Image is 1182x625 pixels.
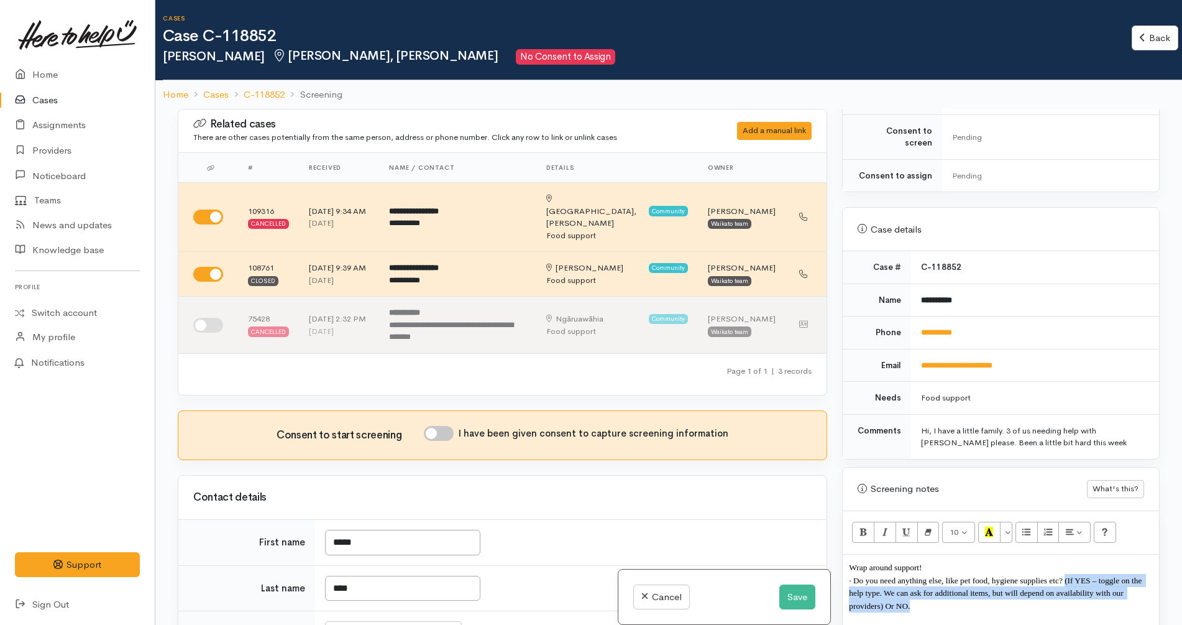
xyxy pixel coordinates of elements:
button: Ordered list (CTRL+SHIFT+NUM8) [1037,522,1060,543]
b: C-118852 [921,262,961,272]
h3: Consent to start screening [277,430,424,442]
div: Cancelled [248,219,289,229]
span: Community [649,263,688,273]
td: Email [843,349,911,382]
td: Case # [843,251,911,284]
td: Phone [843,317,911,350]
button: Support [15,552,140,578]
h2: [PERSON_NAME] [163,49,1132,65]
button: Remove Font Style (CTRL+\) [917,522,940,543]
span: Community [649,314,688,324]
small: There are other cases potentially from the same person, address or phone number. Click any row to... [193,132,617,142]
td: Needs [843,382,911,415]
span: Wrap around support! [849,563,922,572]
button: Paragraph [1058,522,1091,543]
div: Food support [921,392,1144,404]
label: Last name [261,581,305,596]
div: Ngāruawāhia [546,313,604,325]
h6: Profile [15,279,140,295]
div: [DATE] 9:34 AM [309,205,369,218]
div: Food support [546,325,688,338]
span: Community [649,206,688,216]
div: [PERSON_NAME] [708,313,776,325]
time: [DATE] [309,275,334,285]
button: Recent Color [978,522,1001,543]
button: Help [1094,522,1116,543]
span: [GEOGRAPHIC_DATA], [546,206,636,216]
button: Bold (CTRL+B) [852,522,874,543]
button: What's this? [1087,480,1144,498]
div: [PERSON_NAME] [708,262,776,274]
div: Food support [546,229,688,242]
nav: breadcrumb [155,80,1182,109]
div: [DATE] 9:39 AM [309,262,369,274]
a: Back [1132,25,1178,51]
h1: Case C-118852 [163,27,1132,45]
span: | [771,366,774,376]
td: 75428 [238,297,299,353]
td: Comments [843,414,911,459]
span: [PERSON_NAME], [PERSON_NAME] [272,48,498,63]
small: Page 1 of 1 3 records [726,366,812,376]
td: Consent to screen [843,114,942,159]
div: Waikato team [708,219,751,229]
th: Owner [698,153,786,183]
div: [DATE] 2:32 PM [309,313,369,325]
td: Name [843,284,911,317]
div: Hi, I have a little family. 3 of us needing help with [PERSON_NAME] please. Been a little bit har... [921,425,1144,449]
button: More Color [1000,522,1012,543]
a: Cancel [633,585,690,610]
div: Pending [952,131,1144,144]
h3: Contact details [193,492,812,504]
span: · Do you need anything else, like pet food, hygiene supplies etc? (If YES – toggle on the help ty... [849,576,1143,611]
li: Screening [285,88,342,102]
a: C-118852 [244,88,285,102]
h6: Cases [163,15,1132,22]
span: No Consent to Assign [516,49,615,65]
h3: Related cases [193,118,706,131]
th: # [238,153,299,183]
span: 10 [950,527,958,537]
th: Received [299,153,379,183]
div: Add a manual link [737,122,812,140]
div: [PERSON_NAME] [708,205,776,218]
label: I have been given consent to capture screening information [459,427,728,441]
time: [DATE] [309,326,334,336]
div: Case details [858,223,1144,237]
div: Cancelled [248,326,289,336]
div: [PERSON_NAME] [546,193,645,229]
time: [DATE] [309,218,334,228]
div: Closed [248,276,278,286]
button: Italic (CTRL+I) [874,522,896,543]
a: Home [163,88,188,102]
td: 108761 [238,252,299,297]
button: Unordered list (CTRL+SHIFT+NUM7) [1015,522,1038,543]
td: 109316 [238,183,299,252]
div: Food support [546,274,688,287]
div: Pending [952,170,1144,182]
div: Waikato team [708,326,751,336]
div: [PERSON_NAME] [546,262,624,274]
button: Underline (CTRL+U) [896,522,918,543]
div: Waikato team [708,276,751,286]
label: First name [259,535,305,550]
th: Name / contact [379,153,536,183]
td: Consent to assign [843,159,942,192]
a: Cases [203,88,229,102]
div: Screening notes [858,482,1087,496]
th: Details [536,153,698,183]
button: Save [779,585,815,610]
button: Font Size [942,522,975,543]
